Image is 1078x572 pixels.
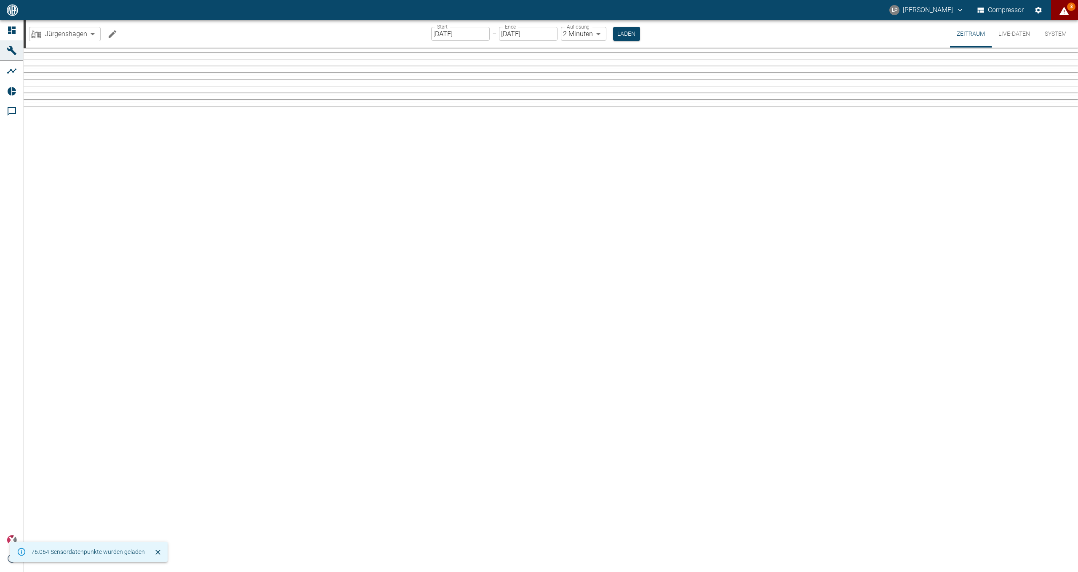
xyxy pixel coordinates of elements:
[561,27,606,41] div: 2 Minuten
[613,27,640,41] button: Laden
[6,4,19,16] img: logo
[888,3,965,18] button: lars.petersson@arcanum-energy.de
[567,23,590,30] label: Auflösung
[499,27,558,41] input: DD.MM.YYYY
[492,29,496,39] p: –
[437,23,448,30] label: Start
[1037,20,1075,48] button: System
[1031,3,1046,18] button: Einstellungen
[31,544,145,559] div: 76.064 Sensordatenpunkte wurden geladen
[992,20,1037,48] button: Live-Daten
[976,3,1026,18] button: Compressor
[889,5,899,15] div: LP
[950,20,992,48] button: Zeitraum
[31,29,87,39] a: Jürgenshagen
[45,29,87,39] span: Jürgenshagen
[7,535,17,545] img: Xplore Logo
[1067,3,1075,11] span: 8
[431,27,490,41] input: DD.MM.YYYY
[104,26,121,42] button: Machine bearbeiten
[152,546,164,559] button: Schließen
[505,23,516,30] label: Ende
